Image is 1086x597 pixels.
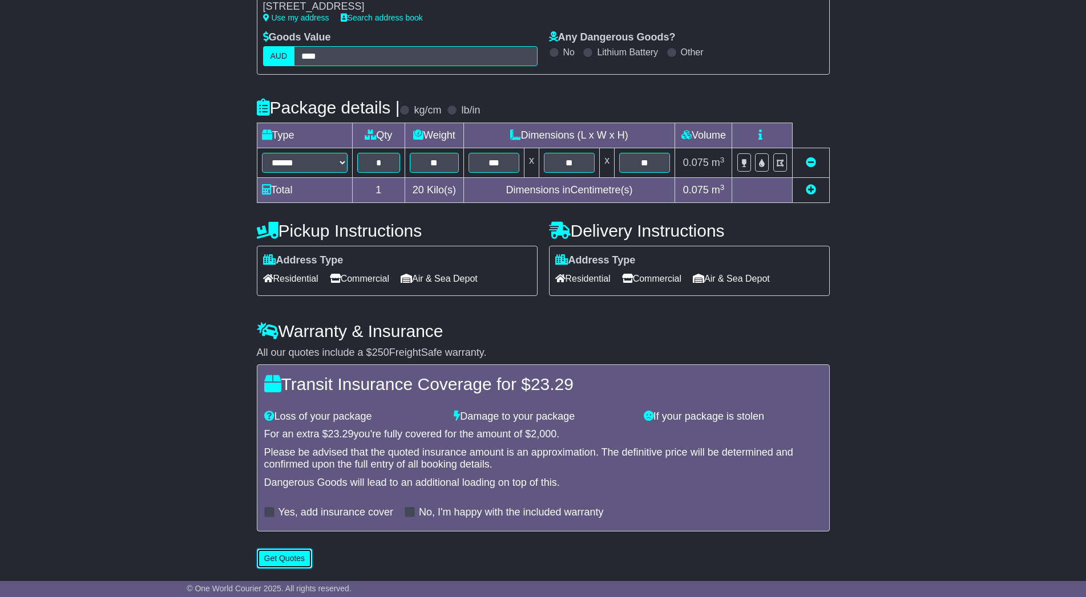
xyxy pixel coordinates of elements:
span: 2,000 [531,428,556,440]
label: kg/cm [414,104,441,117]
td: x [600,148,615,178]
sup: 3 [720,156,725,164]
span: 23.29 [531,375,574,393]
h4: Delivery Instructions [549,221,830,240]
td: Kilo(s) [405,178,464,203]
span: 20 [413,184,424,196]
label: Other [681,47,704,58]
a: Search address book [341,13,423,22]
span: Air & Sea Depot [693,270,770,287]
span: Residential [555,270,611,287]
div: All our quotes include a $ FreightSafe warranty. [257,347,830,359]
td: Dimensions (L x W x H) [463,123,675,148]
td: x [524,148,539,178]
label: Any Dangerous Goods? [549,31,676,44]
span: Residential [263,270,318,287]
h4: Transit Insurance Coverage for $ [264,375,822,393]
label: Lithium Battery [597,47,658,58]
span: m [712,157,725,168]
label: No [563,47,575,58]
label: No, I'm happy with the included warranty [419,506,604,519]
span: 0.075 [683,184,709,196]
span: © One World Courier 2025. All rights reserved. [187,584,352,593]
label: Yes, add insurance cover [278,506,393,519]
td: Weight [405,123,464,148]
div: Please be advised that the quoted insurance amount is an approximation. The definitive price will... [264,446,822,471]
label: lb/in [461,104,480,117]
td: Dimensions in Centimetre(s) [463,178,675,203]
td: 1 [352,178,405,203]
td: Type [257,123,352,148]
div: If your package is stolen [638,411,828,423]
a: Add new item [806,184,816,196]
a: Remove this item [806,157,816,168]
span: Commercial [330,270,389,287]
label: AUD [263,46,295,66]
div: [STREET_ADDRESS] [263,1,516,13]
div: Loss of your package [259,411,449,423]
span: 0.075 [683,157,709,168]
label: Address Type [263,254,344,267]
label: Goods Value [263,31,331,44]
span: 250 [372,347,389,358]
td: Total [257,178,352,203]
span: Commercial [622,270,681,287]
span: 23.29 [328,428,354,440]
h4: Package details | [257,98,400,117]
sup: 3 [720,183,725,192]
label: Address Type [555,254,636,267]
div: For an extra $ you're fully covered for the amount of $ . [264,428,822,441]
span: Air & Sea Depot [401,270,478,287]
span: m [712,184,725,196]
h4: Pickup Instructions [257,221,538,240]
button: Get Quotes [257,549,313,568]
td: Volume [675,123,732,148]
div: Damage to your package [448,411,638,423]
h4: Warranty & Insurance [257,322,830,340]
td: Qty [352,123,405,148]
div: Dangerous Goods will lead to an additional loading on top of this. [264,477,822,489]
a: Use my address [263,13,329,22]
